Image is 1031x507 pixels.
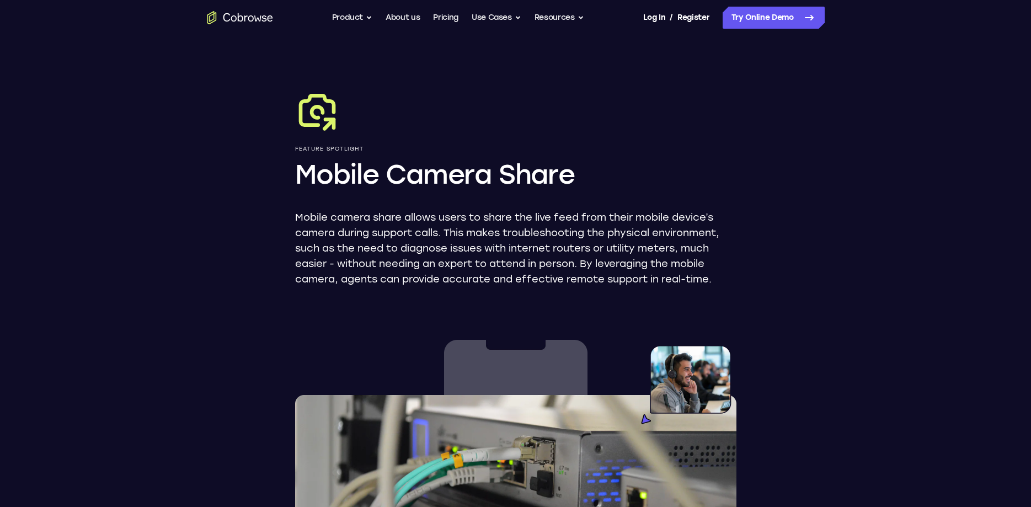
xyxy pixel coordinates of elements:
img: Mobile Camera Share [295,88,339,132]
button: Resources [535,7,584,29]
a: Register [677,7,709,29]
p: Feature Spotlight [295,146,736,152]
a: About us [386,7,420,29]
button: Use Cases [472,7,521,29]
span: / [670,11,673,24]
h1: Mobile Camera Share [295,157,736,192]
button: Product [332,7,373,29]
p: Mobile camera share allows users to share the live feed from their mobile device’s camera during ... [295,210,736,287]
a: Log In [643,7,665,29]
a: Go to the home page [207,11,273,24]
a: Try Online Demo [723,7,825,29]
a: Pricing [433,7,458,29]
